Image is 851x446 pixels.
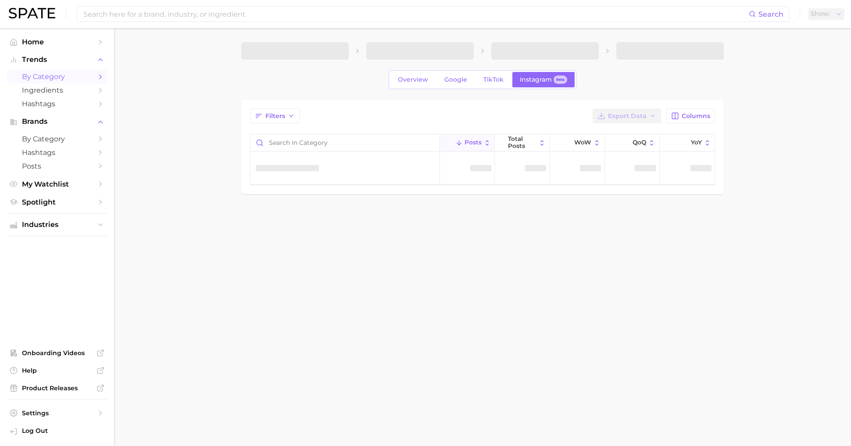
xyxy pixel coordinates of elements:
[7,159,107,173] a: Posts
[7,97,107,111] a: Hashtags
[22,38,92,46] span: Home
[22,427,100,435] span: Log Out
[22,409,92,417] span: Settings
[7,346,107,360] a: Onboarding Videos
[7,53,107,66] button: Trends
[495,134,550,151] button: Total Posts
[22,384,92,392] span: Product Releases
[7,35,107,49] a: Home
[7,132,107,146] a: by Category
[465,139,482,146] span: Posts
[22,221,92,229] span: Industries
[508,136,536,149] span: Total Posts
[82,7,749,22] input: Search here for a brand, industry, or ingredient
[7,406,107,420] a: Settings
[250,134,440,151] input: Search in category
[250,108,300,123] button: Filters
[22,72,92,81] span: by Category
[7,424,107,439] a: Log out. Currently logged in with e-mail sameera.polavar@gmail.com.
[440,134,495,151] button: Posts
[660,134,715,151] button: YoY
[7,381,107,395] a: Product Releases
[437,72,475,87] a: Google
[550,134,604,151] button: WoW
[9,8,55,18] img: SPATE
[605,134,660,151] button: QoQ
[22,100,92,108] span: Hashtags
[22,198,92,206] span: Spotlight
[7,177,107,191] a: My Watchlist
[7,70,107,83] a: by Category
[520,76,552,83] span: Instagram
[7,195,107,209] a: Spotlight
[7,115,107,128] button: Brands
[398,76,428,83] span: Overview
[808,8,844,20] button: Show
[22,148,92,157] span: Hashtags
[512,72,575,87] a: InstagramBeta
[22,180,92,188] span: My Watchlist
[7,364,107,377] a: Help
[444,76,467,83] span: Google
[22,56,92,64] span: Trends
[7,218,107,231] button: Industries
[556,76,565,83] span: Beta
[574,139,591,146] span: WoW
[758,10,783,18] span: Search
[22,86,92,94] span: Ingredients
[22,135,92,143] span: by Category
[691,139,702,146] span: YoY
[633,139,646,146] span: QoQ
[7,83,107,97] a: Ingredients
[682,112,710,120] span: Columns
[593,108,661,123] button: Export Data
[22,118,92,126] span: Brands
[265,112,285,120] span: Filters
[483,76,504,83] span: TikTok
[811,11,830,16] span: Show
[608,112,647,120] span: Export Data
[666,108,715,123] button: Columns
[476,72,511,87] a: TikTok
[22,349,92,357] span: Onboarding Videos
[22,162,92,170] span: Posts
[390,72,436,87] a: Overview
[7,146,107,159] a: Hashtags
[22,367,92,374] span: Help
